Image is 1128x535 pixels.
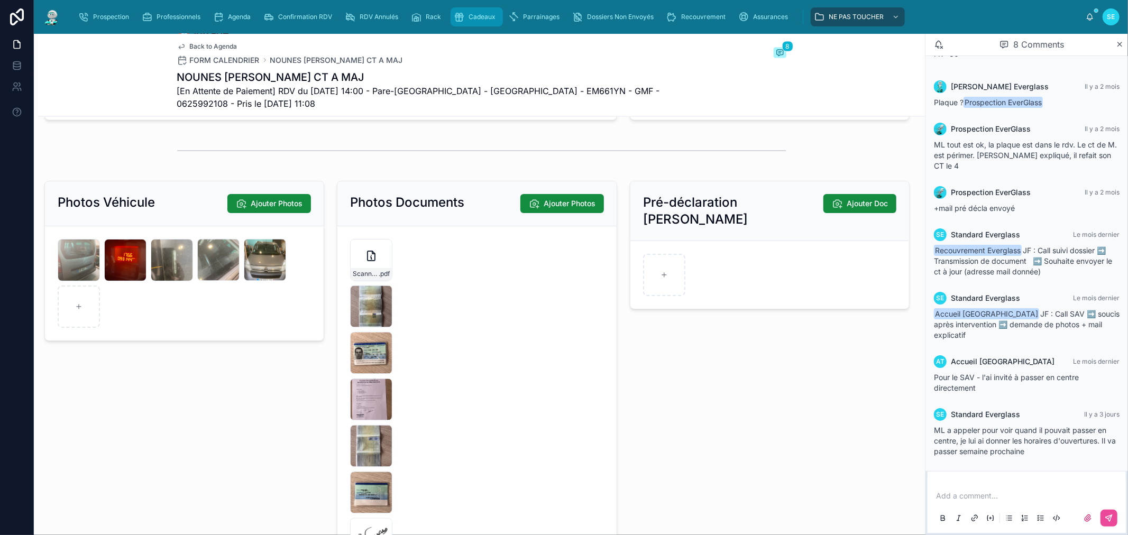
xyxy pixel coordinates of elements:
span: Accueil [GEOGRAPHIC_DATA] [951,356,1054,367]
span: Il y a 2 mois [1085,188,1120,196]
a: FORM CALENDRIER [177,55,260,66]
a: Dossiers Non Envoyés [569,7,661,26]
span: Cadeaux [469,13,496,21]
a: Cadeaux [451,7,503,26]
span: Il y a 3 jours [1084,410,1120,418]
span: Ajouter Photos [544,198,595,209]
span: JF : Call SAV ➡️ soucis après intervention ➡️ demande de photos + mail explicatif [934,309,1120,339]
span: ML a appeler pour voir quand il pouvait passer en centre, je lui ai donner les horaires d'ouvertu... [934,426,1116,456]
span: Le mois dernier [1073,230,1120,238]
span: +mail pré décla envoyé [934,204,1015,213]
a: Prospection [75,7,136,26]
span: RDV Annulés [360,13,398,21]
button: Ajouter Photos [520,194,604,213]
img: App logo [42,8,61,25]
h2: Pré-déclaration [PERSON_NAME] [643,194,823,228]
span: Pour le SAV - l'ai invité à passer en centre directement [934,373,1079,392]
h2: Photos Véhicule [58,194,155,211]
span: [En Attente de Paiement] RDV du [DATE] 14:00 - Pare-[GEOGRAPHIC_DATA] - [GEOGRAPHIC_DATA] - EM661... [177,85,707,110]
h2: Photos Documents [350,194,464,211]
span: Il y a 2 mois [1085,125,1120,133]
span: NE PAS TOUCHER [829,13,884,21]
span: Professionnels [157,13,200,21]
span: [PERSON_NAME] Everglass [951,81,1049,92]
span: Le mois dernier [1073,357,1120,365]
span: Assurances [753,13,788,21]
a: Rack [408,7,448,26]
span: 8 Comments [1013,38,1064,51]
span: Prospection EverGlass [951,124,1031,134]
span: Rack [426,13,441,21]
span: Le mois dernier [1073,294,1120,302]
a: Parrainages [505,7,567,26]
span: Recouvrement [681,13,726,21]
a: Recouvrement [663,7,733,26]
div: scrollable content [70,5,1086,29]
span: FORM CALENDRIER [190,55,260,66]
span: Parrainages [523,13,560,21]
span: .pdf [379,270,390,279]
span: SE [937,230,944,239]
span: SE [937,410,944,419]
span: Accueil [GEOGRAPHIC_DATA] [934,308,1039,319]
span: Prospection EverGlass [964,97,1043,108]
span: Ajouter Doc [847,198,888,209]
span: 8 [782,41,793,52]
span: SE [937,294,944,302]
span: SE [1107,13,1115,21]
a: Assurances [735,7,795,26]
span: Plaque ? [934,98,1044,107]
span: AT [936,357,944,366]
span: Scanned-from-a-Xerox-Multifunction-Printer [353,270,379,279]
button: 8 [774,48,786,60]
a: NOUNES [PERSON_NAME] CT A MAJ [270,55,403,66]
span: Recouvrement Everglass [934,245,1022,256]
span: JF : Call suivi dossier ➡️ Transmission de document ➡️ Souhaite envoyer le ct à jour (adresse mai... [934,246,1112,276]
a: Professionnels [139,7,208,26]
span: Back to Agenda [190,42,237,51]
a: Confirmation RDV [260,7,340,26]
span: Ajouter Photos [251,198,302,209]
span: Agenda [228,13,251,21]
button: Ajouter Doc [823,194,896,213]
span: Standard Everglass [951,229,1020,240]
a: Back to Agenda [177,42,237,51]
span: ML tout est ok, la plaque est dans le rdv. Le ct de M. est périmer. [PERSON_NAME] expliqué, il re... [934,140,1117,170]
span: Standard Everglass [951,293,1020,303]
span: Prospection EverGlass [951,187,1031,198]
a: RDV Annulés [342,7,406,26]
button: Ajouter Photos [227,194,311,213]
span: Prospection [93,13,129,21]
span: Standard Everglass [951,409,1020,420]
h1: NOUNES [PERSON_NAME] CT A MAJ [177,70,707,85]
span: Dossiers Non Envoyés [587,13,654,21]
span: Confirmation RDV [278,13,332,21]
a: NE PAS TOUCHER [811,7,905,26]
span: Il y a 2 mois [1085,82,1120,90]
a: Agenda [210,7,258,26]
